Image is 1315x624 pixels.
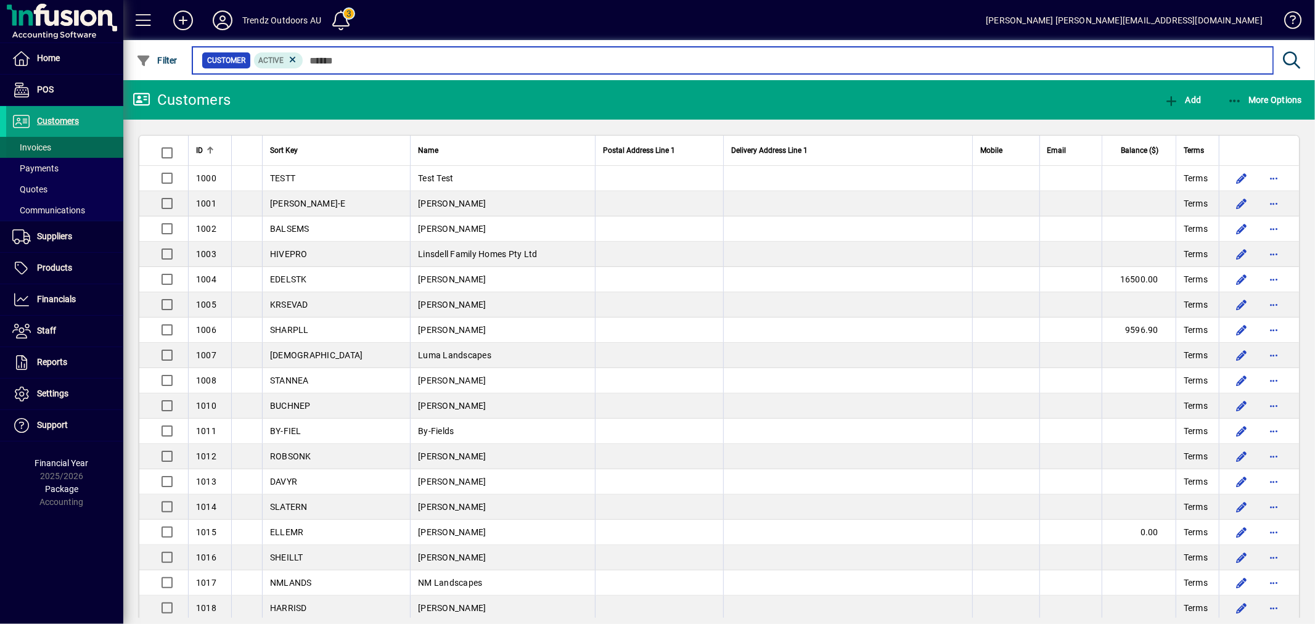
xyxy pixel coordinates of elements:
[37,53,60,63] span: Home
[418,249,537,259] span: Linsdell Family Homes Pty Ltd
[270,578,312,588] span: NMLANDS
[1232,295,1252,314] button: Edit
[1184,501,1208,513] span: Terms
[1264,269,1284,289] button: More options
[418,603,486,613] span: [PERSON_NAME]
[207,54,245,67] span: Customer
[196,376,216,385] span: 1008
[1232,497,1252,517] button: Edit
[1232,320,1252,340] button: Edit
[1184,400,1208,412] span: Terms
[1184,450,1208,462] span: Terms
[1232,244,1252,264] button: Edit
[196,426,216,436] span: 1011
[1264,244,1284,264] button: More options
[270,325,309,335] span: SHARPLL
[133,90,231,110] div: Customers
[1232,522,1252,542] button: Edit
[1184,577,1208,589] span: Terms
[196,603,216,613] span: 1018
[1264,396,1284,416] button: More options
[731,144,808,157] span: Delivery Address Line 1
[1264,320,1284,340] button: More options
[270,552,303,562] span: SHEILLT
[163,9,203,31] button: Add
[418,144,588,157] div: Name
[418,451,486,461] span: [PERSON_NAME]
[1264,345,1284,365] button: More options
[1232,421,1252,441] button: Edit
[1121,144,1158,157] span: Balance ($)
[196,552,216,562] span: 1016
[1164,95,1201,105] span: Add
[270,274,307,284] span: EDELSTK
[196,578,216,588] span: 1017
[1264,573,1284,593] button: More options
[196,144,224,157] div: ID
[1232,345,1252,365] button: Edit
[6,347,123,378] a: Reports
[1184,273,1208,285] span: Terms
[1184,425,1208,437] span: Terms
[6,284,123,315] a: Financials
[270,300,308,310] span: KRSEVAD
[1184,248,1208,260] span: Terms
[6,75,123,105] a: POS
[37,388,68,398] span: Settings
[270,249,308,259] span: HIVEPRO
[1264,446,1284,466] button: More options
[196,300,216,310] span: 1005
[1161,89,1204,111] button: Add
[1184,324,1208,336] span: Terms
[12,205,85,215] span: Communications
[196,451,216,461] span: 1012
[1184,223,1208,235] span: Terms
[1102,318,1176,343] td: 9596.90
[242,10,321,30] div: Trendz Outdoors AU
[196,350,216,360] span: 1007
[1184,374,1208,387] span: Terms
[6,200,123,221] a: Communications
[1264,295,1284,314] button: More options
[986,10,1263,30] div: [PERSON_NAME] [PERSON_NAME][EMAIL_ADDRESS][DOMAIN_NAME]
[418,426,454,436] span: By-Fields
[45,484,78,494] span: Package
[1227,95,1303,105] span: More Options
[196,173,216,183] span: 1000
[1184,144,1204,157] span: Terms
[6,137,123,158] a: Invoices
[1184,602,1208,614] span: Terms
[259,56,284,65] span: Active
[1184,197,1208,210] span: Terms
[1232,396,1252,416] button: Edit
[196,224,216,234] span: 1002
[1184,298,1208,311] span: Terms
[418,502,486,512] span: [PERSON_NAME]
[1232,194,1252,213] button: Edit
[1184,349,1208,361] span: Terms
[1232,548,1252,567] button: Edit
[603,144,675,157] span: Postal Address Line 1
[196,144,203,157] span: ID
[418,325,486,335] span: [PERSON_NAME]
[418,300,486,310] span: [PERSON_NAME]
[1184,551,1208,564] span: Terms
[254,52,303,68] mat-chip: Activation Status: Active
[270,502,308,512] span: SLATERN
[196,527,216,537] span: 1015
[1102,267,1176,292] td: 16500.00
[6,221,123,252] a: Suppliers
[6,158,123,179] a: Payments
[270,603,307,613] span: HARRISD
[270,477,297,486] span: DAVYR
[196,502,216,512] span: 1014
[6,43,123,74] a: Home
[270,376,309,385] span: STANNEA
[1102,520,1176,545] td: 0.00
[270,350,363,360] span: [DEMOGRAPHIC_DATA]
[418,144,438,157] span: Name
[270,224,309,234] span: BALSEMS
[418,552,486,562] span: [PERSON_NAME]
[133,49,181,72] button: Filter
[418,173,453,183] span: Test Test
